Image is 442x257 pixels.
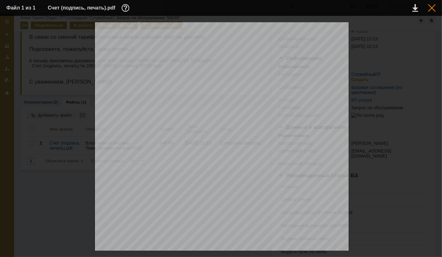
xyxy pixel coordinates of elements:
[6,5,38,10] div: Файл 1 из 1
[3,27,188,33] p: Подскажите, пожалуйста, сроки оплаты?
[3,39,188,49] p: К письму приложены документы для ООО "АТЕКС ГРУПП" от ООО "НЕКСУС ТЕЛЕКОМ": - Счет (подпись, печа...
[3,59,87,65] span: С уважением, [PERSON_NAME].
[48,4,131,12] div: Счет (подпись, печать).pdf
[412,4,418,12] div: Скачать файл
[428,4,436,12] div: Закрыть окно (Esc)
[3,2,38,9] span: Добрый день!
[122,4,131,12] div: Дополнительная информация о файле (F11)
[3,15,188,21] p: В связи со сменой тарифного плана вам выставлен счет на доплату.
